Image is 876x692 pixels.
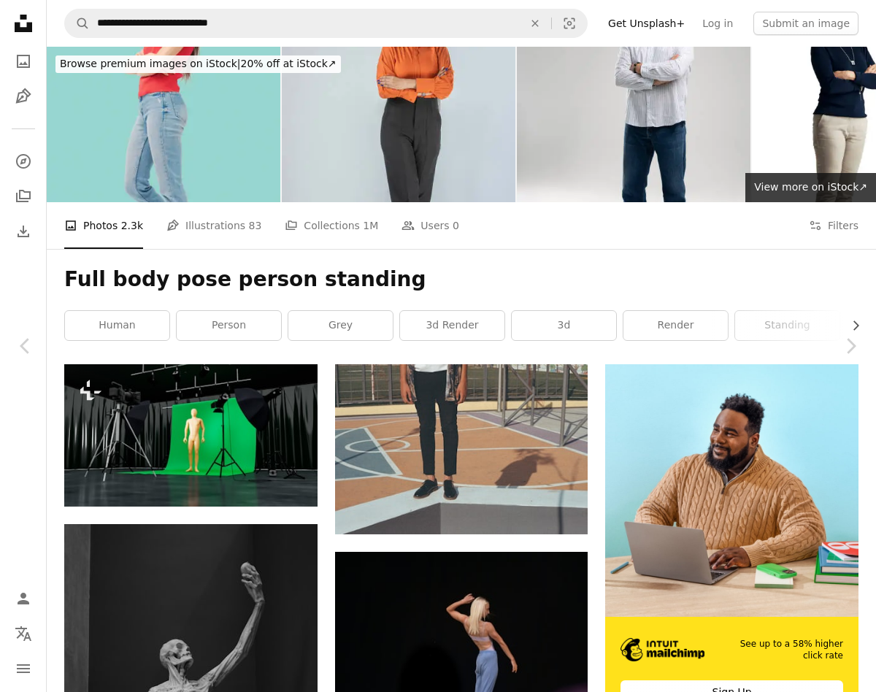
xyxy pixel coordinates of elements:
a: A man standing on top of a basketball court [335,442,588,455]
span: See up to a 58% higher click rate [726,638,843,663]
a: grey [288,311,393,340]
img: A man standing on top of a basketball court [335,364,588,534]
a: 3d [512,311,616,340]
img: portrait of confident businessman. Entrepreneur in blue shirt, mature age man standing, isolated ... [517,47,750,202]
img: file-1690386555781-336d1949dad1image [620,638,704,661]
button: Visual search [552,9,587,37]
img: file-1722962830841-dea897b5811bimage [605,364,858,617]
a: person [177,311,281,340]
a: Next [825,276,876,416]
button: Submit an image [753,12,858,35]
span: Browse premium images on iStock | [60,58,240,69]
span: 0 [453,218,459,234]
h1: Full body pose person standing [64,266,858,293]
a: Illustrations 83 [166,202,261,249]
a: render [623,311,728,340]
img: Cute young woman smiling and posing [47,47,280,202]
a: Download History [9,217,38,246]
button: Filters [809,202,858,249]
a: Collections [9,182,38,211]
a: Users 0 [401,202,459,249]
img: a mannequin standing in front of a green screen [64,364,318,507]
a: standing [735,311,839,340]
a: Illustrations [9,82,38,111]
a: Log in [693,12,742,35]
img: Businesswoman with arms crossed standing on white background [282,47,515,202]
a: Collections 1M [285,202,378,249]
a: Photos [9,47,38,76]
form: Find visuals sitewide [64,9,588,38]
span: 83 [249,218,262,234]
a: Get Unsplash+ [599,12,693,35]
span: View more on iStock ↗ [754,181,867,193]
a: View more on iStock↗ [745,173,876,202]
button: Language [9,619,38,648]
a: Browse premium images on iStock|20% off at iStock↗ [47,47,350,82]
a: human [65,311,169,340]
a: 3d render [400,311,504,340]
a: Log in / Sign up [9,584,38,613]
a: Explore [9,147,38,176]
button: Clear [519,9,551,37]
button: Menu [9,654,38,683]
a: woman in white tank top and blue pants [335,629,588,642]
span: 20% off at iStock ↗ [60,58,337,69]
button: Search Unsplash [65,9,90,37]
a: a mannequin standing in front of a green screen [64,428,318,442]
span: 1M [363,218,378,234]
